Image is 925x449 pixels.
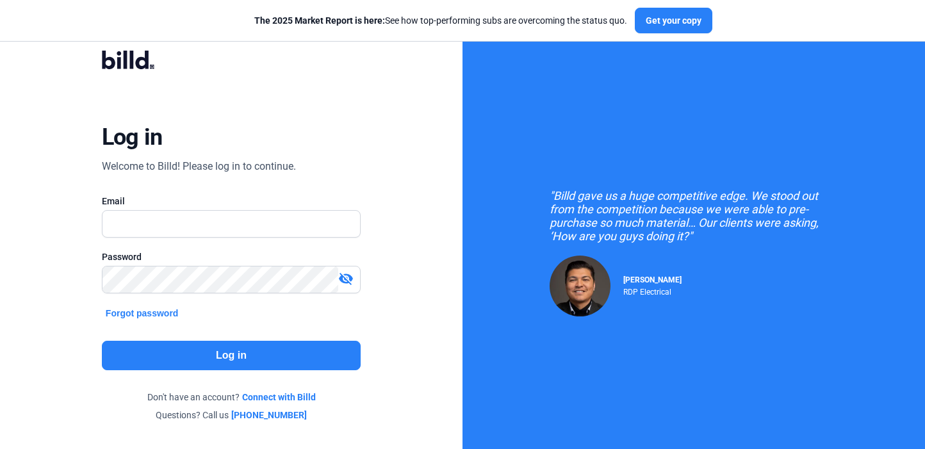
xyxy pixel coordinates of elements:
button: Log in [102,341,361,370]
img: Raul Pacheco [550,256,610,316]
mat-icon: visibility_off [338,271,354,286]
div: Questions? Call us [102,409,361,421]
div: Welcome to Billd! Please log in to continue. [102,159,296,174]
span: The 2025 Market Report is here: [254,15,385,26]
div: See how top-performing subs are overcoming the status quo. [254,14,627,27]
div: Email [102,195,361,208]
button: Forgot password [102,306,183,320]
div: Password [102,250,361,263]
a: [PHONE_NUMBER] [231,409,307,421]
div: RDP Electrical [623,284,682,297]
div: Log in [102,123,163,151]
span: [PERSON_NAME] [623,275,682,284]
div: "Billd gave us a huge competitive edge. We stood out from the competition because we were able to... [550,189,838,243]
button: Get your copy [635,8,712,33]
div: Don't have an account? [102,391,361,404]
a: Connect with Billd [242,391,316,404]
